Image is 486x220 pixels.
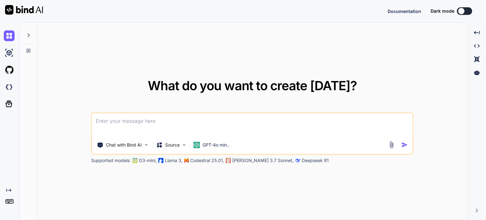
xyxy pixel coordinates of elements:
[182,142,187,148] img: Pick Models
[106,142,142,148] p: Chat with Bind AI
[402,141,408,148] img: icon
[133,158,138,163] img: GPT-4
[202,142,229,148] p: GPT-4o min..
[4,30,15,41] img: chat
[165,157,183,164] p: Llama 3,
[194,142,200,148] img: GPT-4o mini
[4,65,15,75] img: githubLight
[431,8,454,14] span: Dark mode
[184,158,189,163] img: Mistral-AI
[302,157,329,164] p: Deepseek R1
[232,157,294,164] p: [PERSON_NAME] 3.7 Sonnet,
[226,158,231,163] img: claude
[148,78,357,93] span: What do you want to create [DATE]?
[4,47,15,58] img: ai-studio
[388,9,421,14] span: Documentation
[4,82,15,92] img: darkCloudIdeIcon
[388,8,421,15] button: Documentation
[388,141,395,148] img: attachment
[296,158,301,163] img: claude
[165,142,180,148] p: Source
[159,158,164,163] img: Llama2
[5,5,43,15] img: Bind AI
[91,157,131,164] p: Supported models:
[139,157,157,164] p: O3-mini,
[144,142,149,148] img: Pick Tools
[190,157,224,164] p: Codestral 25.01,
